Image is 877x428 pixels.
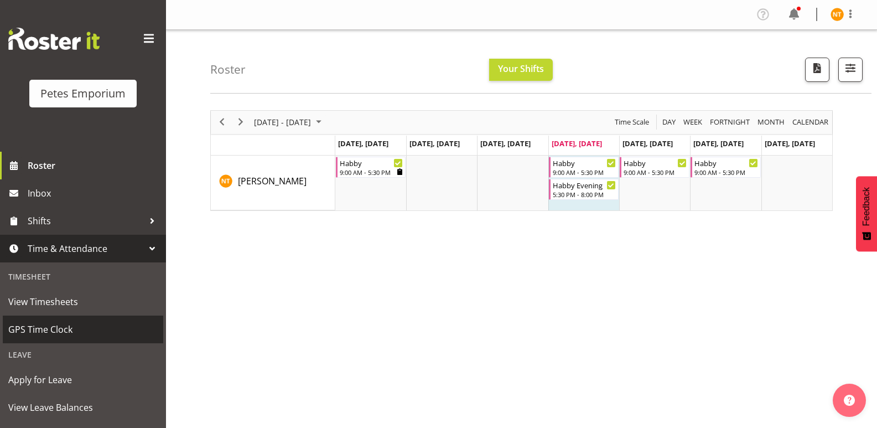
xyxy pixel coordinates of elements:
[620,157,689,178] div: Nicole Thomson"s event - Habby Begin From Friday, October 3, 2025 at 9:00:00 AM GMT+13:00 Ends At...
[838,58,863,82] button: Filter Shifts
[211,156,335,210] td: Nicole Thomson resource
[8,372,158,388] span: Apply for Leave
[8,399,158,416] span: View Leave Balances
[409,138,460,148] span: [DATE], [DATE]
[622,138,673,148] span: [DATE], [DATE]
[805,58,829,82] button: Download a PDF of the roster according to the set date range.
[8,321,158,338] span: GPS Time Clock
[338,138,388,148] span: [DATE], [DATE]
[8,28,100,50] img: Rosterit website logo
[28,185,160,202] span: Inbox
[549,179,619,200] div: Nicole Thomson"s event - Habby Evening Begin From Thursday, October 2, 2025 at 5:30:00 PM GMT+13:...
[709,115,751,129] span: Fortnight
[614,115,650,129] span: Time Scale
[8,293,158,310] span: View Timesheets
[28,240,144,257] span: Time & Attendance
[340,157,403,168] div: Habby
[40,85,126,102] div: Petes Emporium
[624,168,687,177] div: 9:00 AM - 5:30 PM
[215,115,230,129] button: Previous
[3,288,163,316] a: View Timesheets
[791,115,829,129] span: calendar
[480,138,531,148] span: [DATE], [DATE]
[613,115,651,129] button: Time Scale
[844,395,855,406] img: help-xxl-2.png
[233,115,248,129] button: Next
[336,157,406,178] div: Nicole Thomson"s event - Habby Begin From Monday, September 29, 2025 at 9:00:00 AM GMT+13:00 Ends...
[498,63,544,75] span: Your Shifts
[210,63,246,76] h4: Roster
[862,187,871,226] span: Feedback
[3,343,163,366] div: Leave
[756,115,786,129] span: Month
[553,168,616,177] div: 9:00 AM - 5:30 PM
[549,157,619,178] div: Nicole Thomson"s event - Habby Begin From Thursday, October 2, 2025 at 9:00:00 AM GMT+13:00 Ends ...
[340,168,403,177] div: 9:00 AM - 5:30 PM
[791,115,831,129] button: Month
[238,174,307,188] a: [PERSON_NAME]
[661,115,678,129] button: Timeline Day
[831,8,844,21] img: nicole-thomson8388.jpg
[708,115,752,129] button: Fortnight
[661,115,677,129] span: Day
[252,115,326,129] button: October 2025
[231,111,250,134] div: next period
[693,138,744,148] span: [DATE], [DATE]
[489,59,553,81] button: Your Shifts
[553,157,616,168] div: Habby
[3,265,163,288] div: Timesheet
[3,366,163,394] a: Apply for Leave
[694,157,757,168] div: Habby
[624,157,687,168] div: Habby
[756,115,787,129] button: Timeline Month
[691,157,760,178] div: Nicole Thomson"s event - Habby Begin From Saturday, October 4, 2025 at 9:00:00 AM GMT+13:00 Ends ...
[210,110,833,211] div: Timeline Week of October 2, 2025
[28,213,144,229] span: Shifts
[335,156,832,210] table: Timeline Week of October 2, 2025
[250,111,328,134] div: Sep 29 - Oct 05, 2025
[856,176,877,251] button: Feedback - Show survey
[3,394,163,421] a: View Leave Balances
[3,316,163,343] a: GPS Time Clock
[765,138,815,148] span: [DATE], [DATE]
[553,179,616,190] div: Habby Evening
[694,168,757,177] div: 9:00 AM - 5:30 PM
[238,175,307,187] span: [PERSON_NAME]
[682,115,704,129] button: Timeline Week
[552,138,602,148] span: [DATE], [DATE]
[28,157,160,174] span: Roster
[553,190,616,199] div: 5:30 PM - 8:00 PM
[212,111,231,134] div: previous period
[682,115,703,129] span: Week
[253,115,312,129] span: [DATE] - [DATE]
